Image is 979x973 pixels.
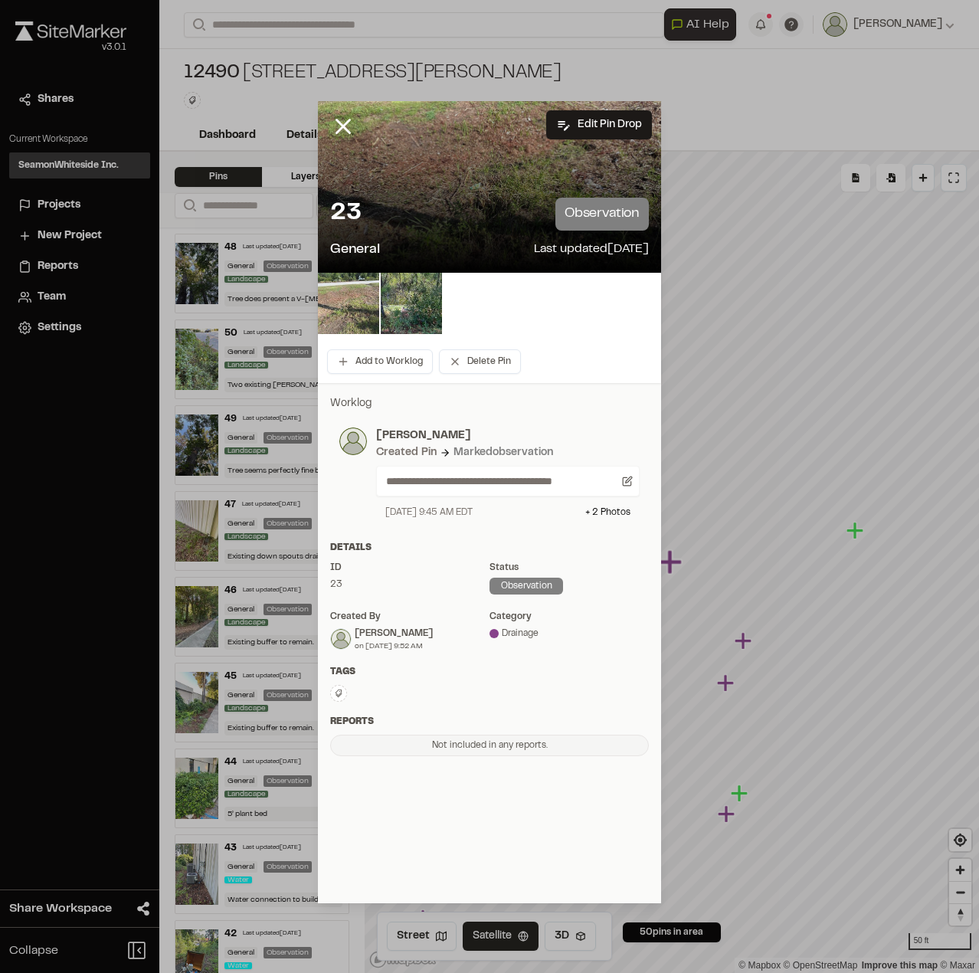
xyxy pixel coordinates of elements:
[489,561,649,575] div: Status
[330,610,489,624] div: Created by
[330,198,361,229] p: 23
[330,735,649,756] div: Not included in any reports.
[489,627,649,640] div: Drainage
[330,665,649,679] div: Tags
[376,428,640,444] p: [PERSON_NAME]
[534,240,649,260] p: Last updated [DATE]
[355,640,433,652] div: on [DATE] 9:52 AM
[339,428,367,455] img: photo
[330,395,649,412] p: Worklog
[585,506,630,519] div: + 2 Photo s
[555,198,649,231] p: observation
[330,715,649,729] div: Reports
[327,349,433,374] button: Add to Worklog
[489,578,563,595] div: observation
[331,629,351,649] img: Daniel Ethredge
[330,578,489,591] div: 23
[330,541,649,555] div: Details
[385,506,473,519] div: [DATE] 9:45 AM EDT
[376,444,437,461] div: Created Pin
[381,273,442,334] img: file
[330,240,380,260] p: General
[355,627,433,640] div: [PERSON_NAME]
[439,349,521,374] button: Delete Pin
[330,685,347,702] button: Edit Tags
[453,444,553,461] div: Marked observation
[318,273,379,334] img: file
[489,610,649,624] div: category
[330,561,489,575] div: ID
